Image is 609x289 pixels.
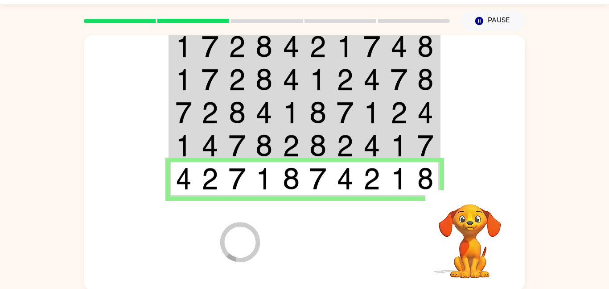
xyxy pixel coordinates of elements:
[417,35,433,58] img: 8
[202,168,218,190] img: 2
[283,168,300,190] img: 8
[229,68,246,91] img: 2
[461,11,525,31] button: Pause
[176,68,192,91] img: 1
[363,101,380,124] img: 1
[176,134,192,157] img: 1
[283,134,300,157] img: 2
[176,35,192,58] img: 1
[337,101,354,124] img: 7
[255,168,272,190] img: 1
[391,68,407,91] img: 7
[417,134,433,157] img: 7
[391,134,407,157] img: 1
[255,35,272,58] img: 8
[255,101,272,124] img: 4
[337,35,354,58] img: 1
[363,35,380,58] img: 7
[283,101,300,124] img: 1
[202,134,218,157] img: 4
[255,68,272,91] img: 8
[417,68,433,91] img: 8
[309,168,326,190] img: 7
[363,68,380,91] img: 4
[425,190,514,280] video: Your browser must support playing .mp4 files to use Literably. Please try using another browser.
[202,101,218,124] img: 2
[337,68,354,91] img: 2
[391,168,407,190] img: 1
[417,168,433,190] img: 8
[363,134,380,157] img: 4
[309,134,326,157] img: 8
[363,168,380,190] img: 2
[229,134,246,157] img: 7
[337,168,354,190] img: 4
[229,35,246,58] img: 2
[337,134,354,157] img: 2
[176,168,192,190] img: 4
[202,68,218,91] img: 7
[176,101,192,124] img: 7
[309,35,326,58] img: 2
[309,68,326,91] img: 1
[417,101,433,124] img: 4
[391,101,407,124] img: 2
[309,101,326,124] img: 8
[283,68,300,91] img: 4
[229,101,246,124] img: 8
[202,35,218,58] img: 7
[391,35,407,58] img: 4
[229,168,246,190] img: 7
[255,134,272,157] img: 8
[283,35,300,58] img: 4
